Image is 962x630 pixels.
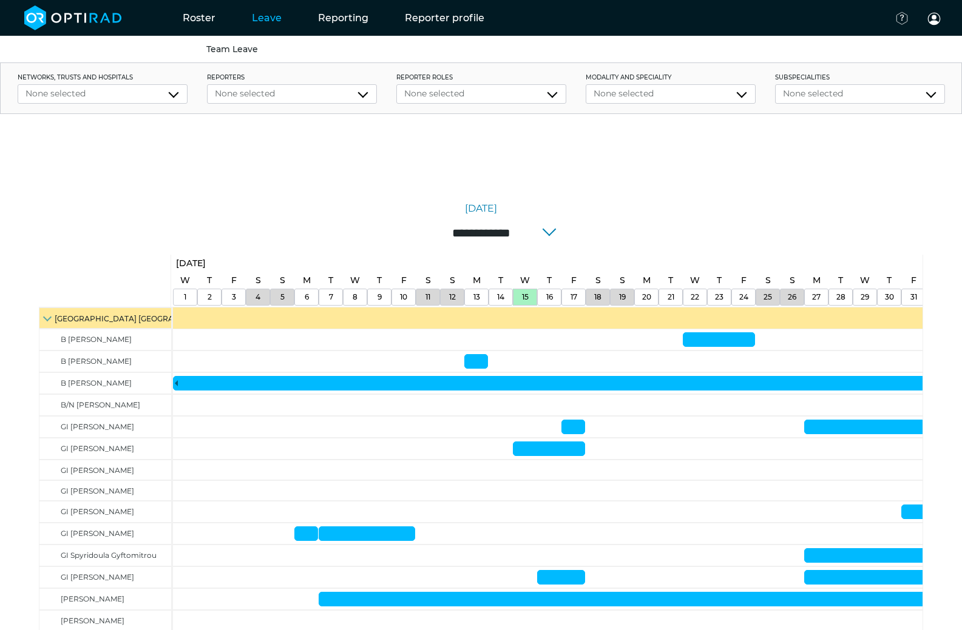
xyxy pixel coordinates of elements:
[61,422,134,431] span: GI [PERSON_NAME]
[640,272,654,289] a: October 20, 2025
[568,272,580,289] a: October 17, 2025
[907,289,920,305] a: October 31, 2025
[61,466,134,475] span: GI [PERSON_NAME]
[61,551,157,560] span: GI Spyridoula Gyftomitrou
[762,272,774,289] a: October 25, 2025
[207,73,377,82] label: Reporters
[61,572,134,581] span: GI [PERSON_NAME]
[787,272,798,289] a: October 26, 2025
[495,272,506,289] a: October 14, 2025
[446,289,459,305] a: October 12, 2025
[594,87,748,100] div: None selected
[61,616,124,625] span: [PERSON_NAME]
[586,73,756,82] label: Modality and Speciality
[447,272,458,289] a: October 12, 2025
[61,335,132,344] span: B [PERSON_NAME]
[517,272,533,289] a: October 15, 2025
[858,289,872,305] a: October 29, 2025
[470,289,483,305] a: October 13, 2025
[347,272,363,289] a: October 8, 2025
[205,289,215,305] a: October 2, 2025
[177,272,193,289] a: October 1, 2025
[302,289,312,305] a: October 6, 2025
[374,272,385,289] a: October 9, 2025
[736,289,751,305] a: October 24, 2025
[206,44,258,55] a: Team Leave
[61,529,134,538] span: GI [PERSON_NAME]
[350,289,361,305] a: October 8, 2025
[857,272,873,289] a: October 29, 2025
[567,289,580,305] a: October 17, 2025
[61,400,140,409] span: B/N [PERSON_NAME]
[714,272,725,289] a: October 23, 2025
[326,289,336,305] a: October 7, 2025
[396,73,566,82] label: Reporter roles
[61,594,124,603] span: [PERSON_NAME]
[61,357,132,366] span: B [PERSON_NAME]
[908,272,920,289] a: October 31, 2025
[55,314,220,323] span: [GEOGRAPHIC_DATA] [GEOGRAPHIC_DATA]
[173,255,209,272] a: October 1, 2025
[810,272,824,289] a: October 27, 2025
[61,444,134,453] span: GI [PERSON_NAME]
[775,73,945,82] label: Subspecialities
[61,378,132,387] span: B [PERSON_NAME]
[252,272,264,289] a: October 4, 2025
[325,272,336,289] a: October 7, 2025
[181,289,189,305] a: October 1, 2025
[300,272,314,289] a: October 6, 2025
[61,486,134,495] span: GI [PERSON_NAME]
[398,272,410,289] a: October 10, 2025
[592,272,604,289] a: October 18, 2025
[809,289,824,305] a: October 27, 2025
[215,87,369,100] div: None selected
[252,289,263,305] a: October 4, 2025
[544,272,555,289] a: October 16, 2025
[543,289,556,305] a: October 16, 2025
[465,201,497,216] a: [DATE]
[616,289,629,305] a: October 19, 2025
[422,289,433,305] a: October 11, 2025
[712,289,727,305] a: October 23, 2025
[884,272,895,289] a: October 30, 2025
[760,289,775,305] a: October 25, 2025
[785,289,799,305] a: October 26, 2025
[591,289,605,305] a: October 18, 2025
[687,272,703,289] a: October 22, 2025
[422,272,434,289] a: October 11, 2025
[404,87,558,100] div: None selected
[61,507,134,516] span: GI [PERSON_NAME]
[229,289,239,305] a: October 3, 2025
[639,289,654,305] a: October 20, 2025
[277,272,288,289] a: October 5, 2025
[228,272,240,289] a: October 3, 2025
[397,289,410,305] a: October 10, 2025
[204,272,215,289] a: October 2, 2025
[783,87,937,100] div: None selected
[24,5,122,30] img: brand-opti-rad-logos-blue-and-white-d2f68631ba2948856bd03f2d395fb146ddc8fb01b4b6e9315ea85fa773367...
[617,272,628,289] a: October 19, 2025
[882,289,897,305] a: October 30, 2025
[494,289,507,305] a: October 14, 2025
[277,289,288,305] a: October 5, 2025
[519,289,532,305] a: October 15, 2025
[665,272,676,289] a: October 21, 2025
[665,289,677,305] a: October 21, 2025
[18,73,188,82] label: networks, trusts and hospitals
[374,289,385,305] a: October 9, 2025
[835,272,846,289] a: October 28, 2025
[833,289,849,305] a: October 28, 2025
[25,87,180,100] div: None selected
[688,289,702,305] a: October 22, 2025
[470,272,484,289] a: October 13, 2025
[738,272,750,289] a: October 24, 2025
